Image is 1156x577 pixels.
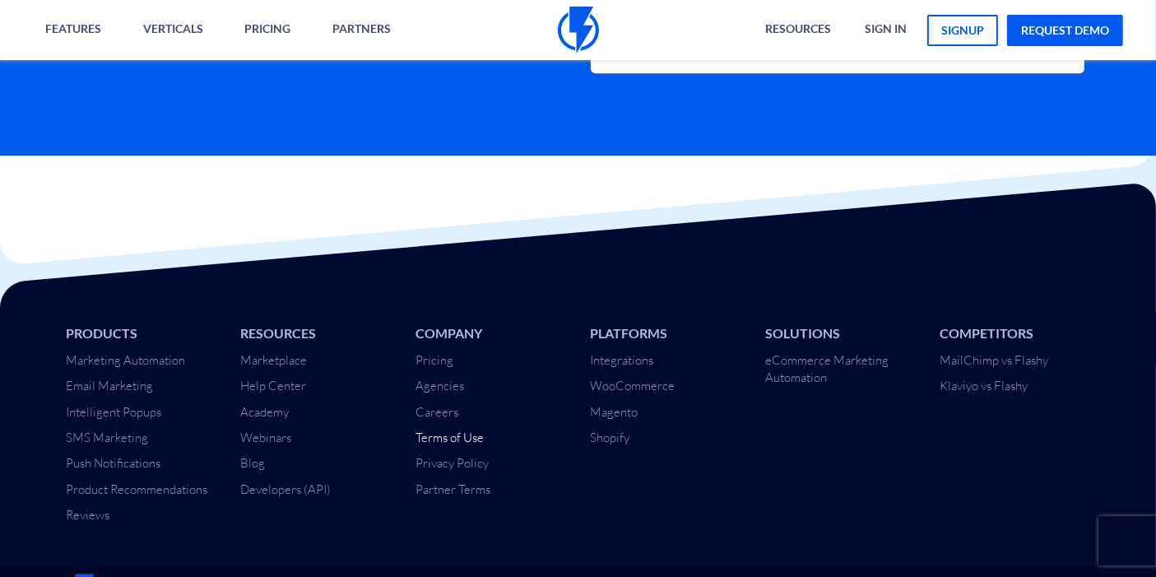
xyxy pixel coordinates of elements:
li: Company [416,324,566,343]
a: SMS Marketing [66,430,148,445]
li: Competitors [940,324,1091,343]
li: Solutions [765,324,916,343]
a: Shopify [591,430,630,445]
a: Push Notifications [66,455,160,471]
a: Product Recommendations [66,482,207,497]
a: Magento [591,404,638,420]
a: Marketplace [241,352,308,368]
a: Integrations [591,352,654,368]
a: Agencies [416,378,464,393]
a: Terms of Use [416,430,484,445]
a: Email Marketing [66,378,153,393]
a: Blog [241,455,266,471]
li: Products [66,324,216,343]
a: Help Center [241,378,307,393]
a: MailChimp vs Flashy [940,352,1049,368]
li: Platforms [591,324,741,343]
a: Careers [416,404,458,420]
a: Developers (API) [241,482,332,497]
a: WooCommerce [591,378,675,393]
a: Privacy Policy [416,455,489,471]
a: Intelligent Popups [66,404,161,420]
a: Pricing [416,352,453,368]
a: Academy [241,404,290,420]
a: Klaviyo vs Flashy [940,378,1028,393]
a: request demo [1007,15,1123,46]
a: Reviews [66,507,109,523]
a: Marketing Automation [66,352,185,368]
li: Resources [241,324,392,343]
a: signup [927,15,998,46]
a: Webinars [241,430,292,445]
a: Partner Terms [416,482,490,497]
a: eCommerce Marketing Automation [765,352,889,385]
